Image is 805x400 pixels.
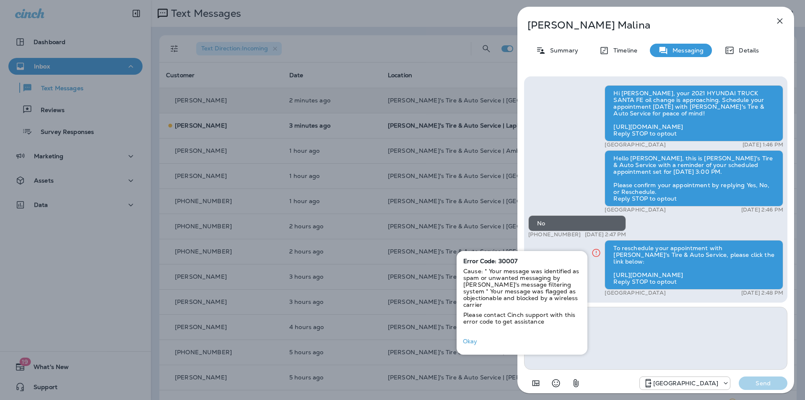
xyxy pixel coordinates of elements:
button: Okay [457,335,483,348]
button: Click for more info [588,244,605,261]
p: [DATE] 1:46 PM [743,141,783,148]
div: No [528,215,626,231]
p: [PERSON_NAME] Malina [527,19,756,31]
p: [GEOGRAPHIC_DATA] [605,290,665,296]
div: To reschedule your appointment with [PERSON_NAME]'s Tire & Auto Service, please click the link be... [605,240,783,290]
div: +1 (225) 673-9000 [640,378,730,388]
p: [DATE] 2:48 PM [741,290,783,296]
p: [GEOGRAPHIC_DATA] [605,141,665,148]
p: [PHONE_NUMBER] [528,231,581,238]
p: Error Code: 30007 [463,258,581,264]
p: [DATE] 2:47 PM [585,231,626,238]
p: [DATE] 2:46 PM [741,207,783,213]
p: Summary [546,47,578,54]
p: [GEOGRAPHIC_DATA] [653,380,718,387]
div: Hi [PERSON_NAME], your 2021 HYUNDAI TRUCK SANTA FE oil change is approaching. Schedule your appoi... [605,85,783,141]
div: Cause: * Your message was identified as spam or unwanted messaging by [PERSON_NAME]'s message fil... [457,268,587,308]
button: Select an emoji [548,375,564,392]
p: Details [735,47,759,54]
p: Timeline [609,47,637,54]
p: [GEOGRAPHIC_DATA] [605,207,665,213]
button: Add in a premade template [527,375,544,392]
p: Messaging [668,47,704,54]
div: Hello [PERSON_NAME], this is [PERSON_NAME]'s Tire & Auto Service with a reminder of your schedule... [605,150,783,207]
div: Please contact Cinch support with this error code to get assistance [457,311,587,325]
